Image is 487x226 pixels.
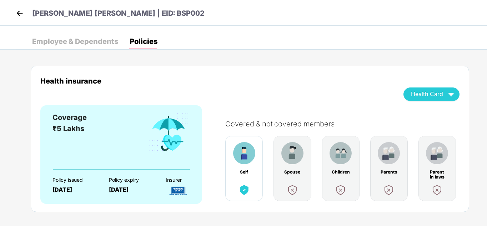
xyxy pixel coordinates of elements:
img: benefitCardImg [334,184,347,196]
img: benefitCardImg [382,184,395,196]
div: Self [235,170,253,175]
div: Policy expiry [109,177,153,183]
div: Covered & not covered members [225,120,467,128]
img: benefitCardImg [281,142,303,164]
img: InsurerLogo [166,185,191,197]
img: benefitCardImg [286,184,299,196]
img: benefitCardImg [330,142,352,164]
div: Parents [380,170,398,175]
div: Parent in laws [428,170,446,175]
div: Policies [130,38,157,45]
div: Spouse [283,170,302,175]
img: wAAAAASUVORK5CYII= [445,88,457,100]
div: [DATE] [52,186,96,193]
img: benefitCardImg [148,112,190,155]
img: benefitCardImg [233,142,255,164]
div: Health insurance [40,77,393,85]
button: Health Card [403,87,460,101]
img: benefitCardImg [378,142,400,164]
div: Insurer [166,177,210,183]
div: Policy issued [52,177,96,183]
img: benefitCardImg [426,142,448,164]
img: back [14,8,25,19]
div: Employee & Dependents [32,38,118,45]
p: [PERSON_NAME] [PERSON_NAME] | EID: BSP002 [32,8,205,19]
div: [DATE] [109,186,153,193]
img: benefitCardImg [238,184,251,196]
div: Coverage [52,112,87,123]
span: ₹5 Lakhs [52,124,84,133]
img: benefitCardImg [431,184,443,196]
div: Children [331,170,350,175]
span: Health Card [411,92,443,96]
